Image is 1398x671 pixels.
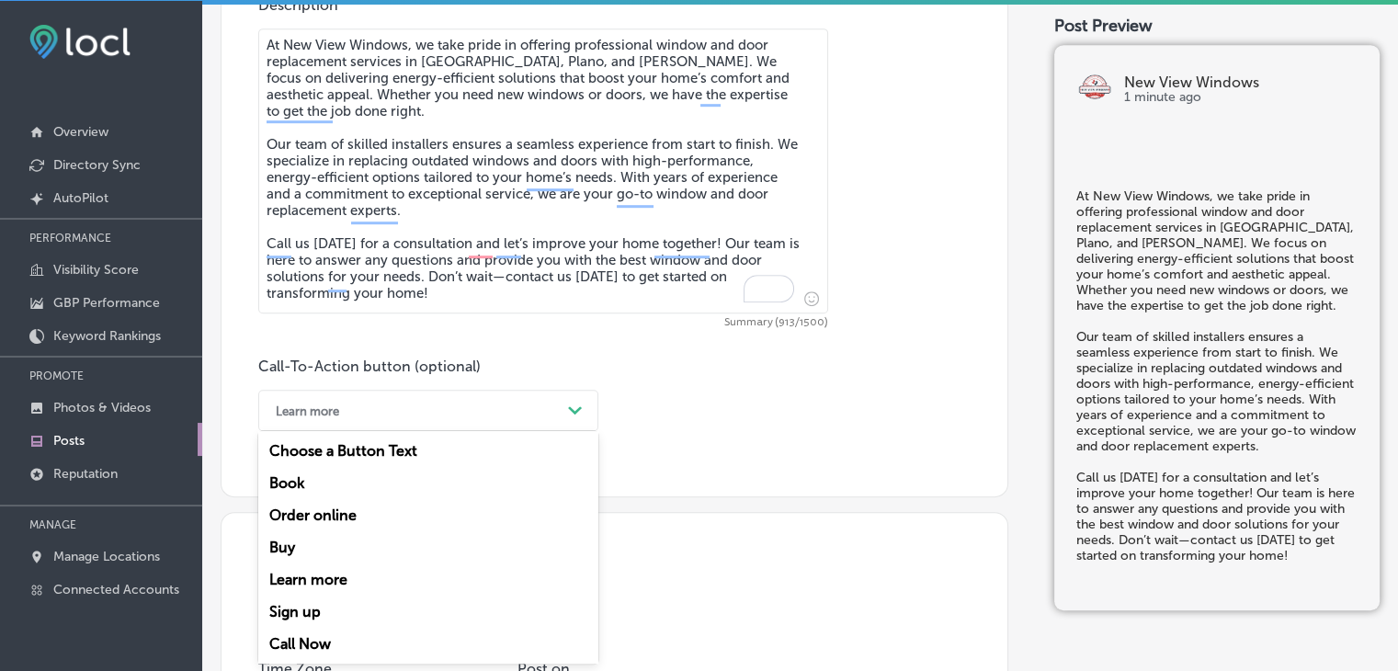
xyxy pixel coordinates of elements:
[53,190,108,206] p: AutoPilot
[258,531,598,563] div: Buy
[53,549,160,564] p: Manage Locations
[203,108,310,120] div: Keywords by Traffic
[1124,75,1358,90] p: New View Windows
[48,48,202,63] div: Domain: [DOMAIN_NAME]
[183,107,198,121] img: tab_keywords_by_traffic_grey.svg
[53,124,108,140] p: Overview
[258,628,598,660] div: Call Now
[796,287,819,310] span: Insert emoji
[258,467,598,499] div: Book
[1124,90,1358,105] p: 1 minute ago
[51,29,90,44] div: v 4.0.25
[258,28,828,313] textarea: To enrich screen reader interactions, please activate Accessibility in Grammarly extension settings
[53,466,118,482] p: Reputation
[1076,68,1113,105] img: logo
[53,262,139,278] p: Visibility Score
[29,29,44,44] img: logo_orange.svg
[258,499,598,531] div: Order online
[258,358,481,375] label: Call-To-Action button (optional)
[258,317,828,328] span: Summary (913/1500)
[29,48,44,63] img: website_grey.svg
[50,107,64,121] img: tab_domain_overview_orange.svg
[53,295,160,311] p: GBP Performance
[258,435,598,467] div: Choose a Button Text
[70,108,165,120] div: Domain Overview
[258,564,971,591] h3: Publishing options
[53,433,85,449] p: Posts
[1076,188,1358,563] h5: At New View Windows, we take pride in offering professional window and door replacement services ...
[53,400,151,415] p: Photos & Videos
[276,404,339,417] div: Learn more
[258,596,598,628] div: Sign up
[1054,16,1380,36] div: Post Preview
[53,157,141,173] p: Directory Sync
[29,25,131,59] img: fda3e92497d09a02dc62c9cd864e3231.png
[53,582,179,597] p: Connected Accounts
[258,563,598,596] div: Learn more
[53,328,161,344] p: Keyword Rankings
